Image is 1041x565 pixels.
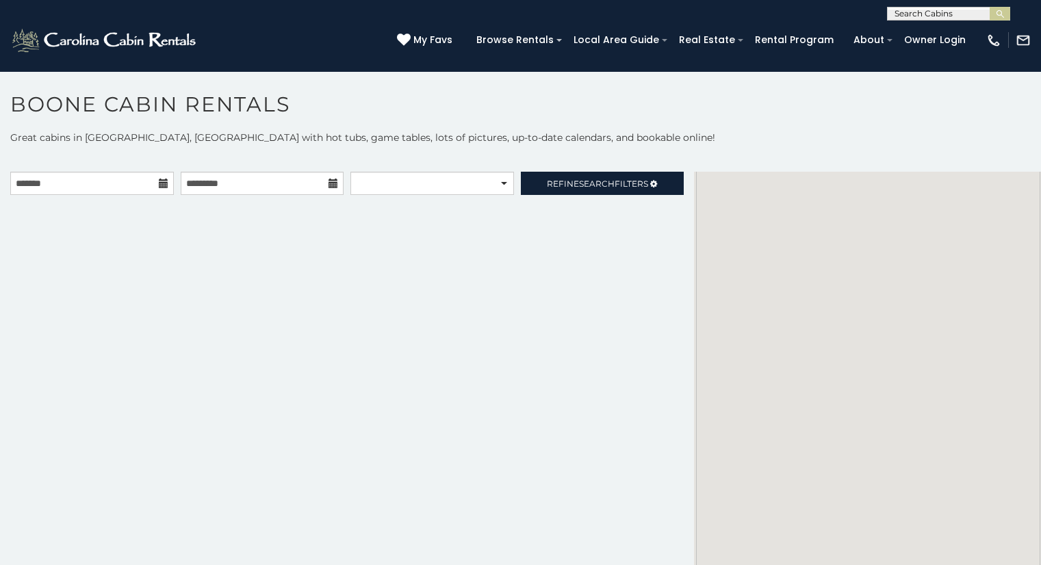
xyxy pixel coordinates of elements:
a: RefineSearchFilters [521,172,684,195]
span: Refine Filters [547,179,648,189]
a: My Favs [397,33,456,48]
a: Browse Rentals [470,29,561,51]
img: mail-regular-white.png [1016,33,1031,48]
a: Real Estate [672,29,742,51]
span: My Favs [413,33,452,47]
a: About [847,29,891,51]
a: Rental Program [748,29,840,51]
img: White-1-2.png [10,27,200,54]
img: phone-regular-white.png [986,33,1001,48]
span: Search [579,179,615,189]
a: Local Area Guide [567,29,666,51]
a: Owner Login [897,29,973,51]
